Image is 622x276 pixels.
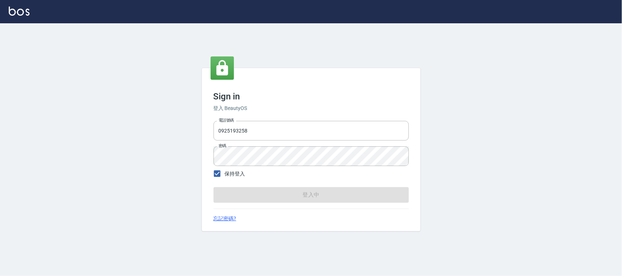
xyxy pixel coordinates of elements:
h6: 登入 BeautyOS [214,105,409,112]
label: 電話號碼 [219,118,234,123]
span: 保持登入 [225,170,245,178]
h3: Sign in [214,91,409,102]
a: 忘記密碼? [214,215,236,222]
label: 密碼 [219,143,226,149]
img: Logo [9,7,30,16]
